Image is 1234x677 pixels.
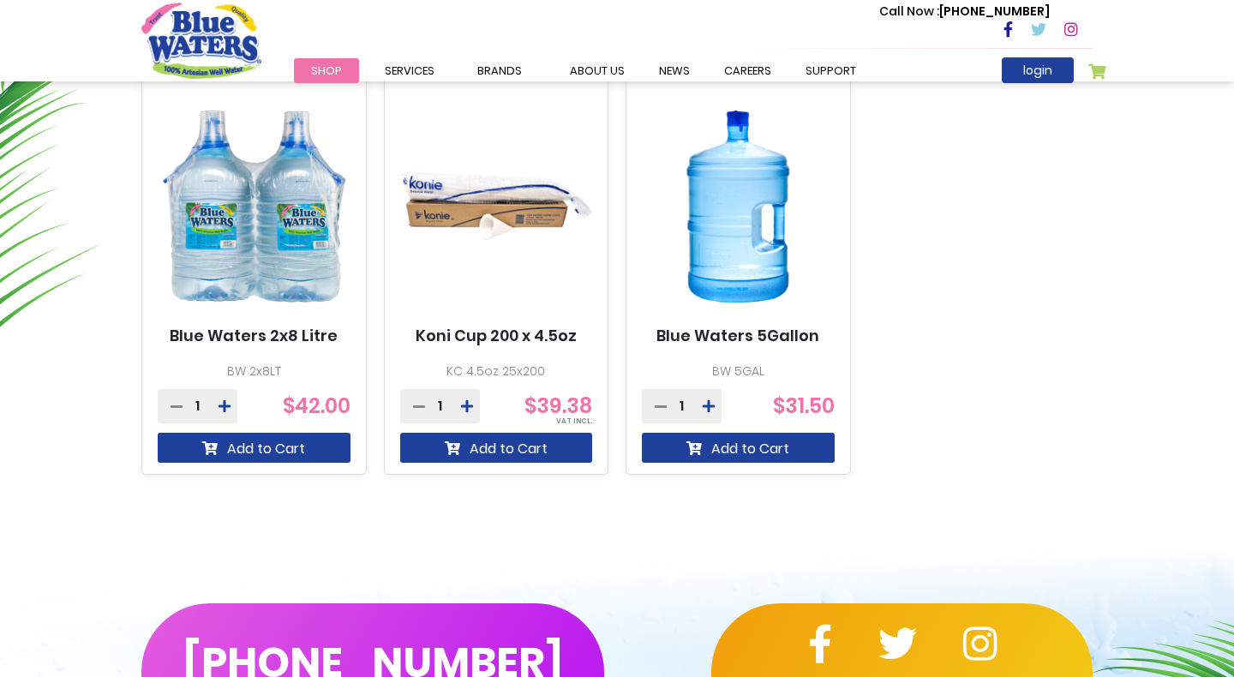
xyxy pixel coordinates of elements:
span: $42.00 [283,392,350,420]
a: careers [707,58,788,83]
button: Add to Cart [158,433,350,463]
a: support [788,58,873,83]
a: News [642,58,707,83]
span: $39.38 [524,392,592,420]
a: about us [553,58,642,83]
a: Koni Cup 200 x 4.5oz [416,327,577,345]
button: Add to Cart [642,433,835,463]
img: Blue Waters 5Gallon [642,87,835,327]
img: Blue Waters 2x8 Litre [158,87,350,327]
p: KC 4.5oz 25x200 [400,362,593,380]
span: Services [385,63,434,79]
span: Brands [477,63,522,79]
p: BW 5GAL [642,362,835,380]
img: Koni Cup 200 x 4.5oz [400,87,593,327]
p: BW 2x8LT [158,362,350,380]
a: Blue Waters 5Gallon [656,327,819,345]
button: Add to Cart [400,433,593,463]
p: [PHONE_NUMBER] [879,3,1050,21]
a: store logo [141,3,261,78]
a: Blue Waters 2x8 Litre [170,327,338,345]
a: login [1002,57,1074,83]
span: Call Now : [879,3,939,20]
span: Shop [311,63,342,79]
span: $31.50 [773,392,835,420]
